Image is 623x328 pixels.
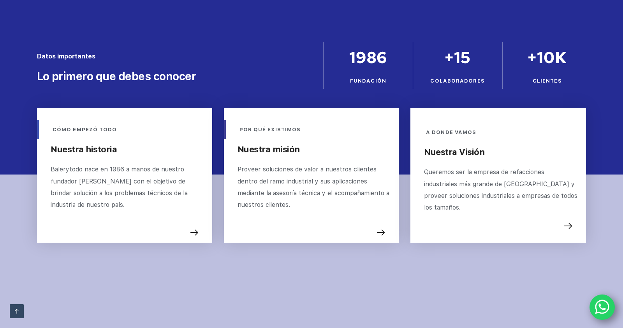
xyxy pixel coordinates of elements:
span: +10K [527,47,567,68]
span: Queremos ser la empresa de refacciones industriales más grande de [GEOGRAPHIC_DATA] y proveer sol... [424,168,579,211]
span: CLIENTES [533,78,562,84]
a: Ir arriba [10,304,24,318]
a: WhatsApp [590,294,615,320]
span: Proveer soluciones de valor a nuestros clientes dentro del ramo industrial y sus aplicaciones med... [238,166,391,208]
span: COLABORADORES [430,78,484,84]
span: +15 [444,47,471,68]
strong: Nuestra historia [51,144,117,154]
span: A DONDE VAMOS [426,129,476,135]
span: CÓMO EMPEZÓ TODO [53,127,117,132]
strong: Nuestra Visión [424,147,484,157]
strong: Nuestra misión [238,144,300,154]
span: POR QUÉ EXISTIMOS [239,127,301,132]
span: FUNDACIÓN [350,78,386,84]
span: Balerytodo nace en 1986 a manos de nuestro fundador [PERSON_NAME] con el objetivo de brindar solu... [51,166,190,208]
span: 1986 [349,47,387,68]
span: Lo primero que debes conocer [37,70,196,83]
span: Datos importantes [37,53,95,60]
